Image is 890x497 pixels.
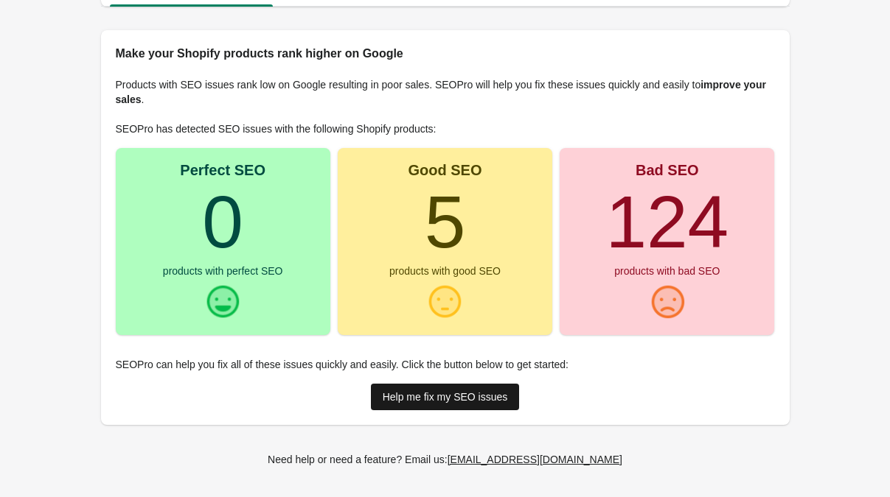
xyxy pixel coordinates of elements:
b: improve your sales [116,79,766,105]
a: [EMAIL_ADDRESS][DOMAIN_NAME] [442,446,628,473]
div: Good SEO [408,163,481,177]
turbo-frame: 5 [425,180,466,263]
div: Perfect SEO [180,163,265,177]
a: Help me fix my SEO issues [371,384,520,410]
h2: Make your Shopify products rank higher on Google [116,45,775,63]
div: products with good SEO [389,266,501,276]
div: Bad SEO [636,163,699,177]
p: Products with SEO issues rank low on Google resulting in poor sales. SEOPro will help you fix the... [116,77,775,107]
div: [EMAIL_ADDRESS][DOMAIN_NAME] [448,454,622,465]
turbo-frame: 124 [605,180,729,263]
p: SEOPro has detected SEO issues with the following Shopify products: [116,121,775,136]
div: products with bad SEO [614,266,720,276]
div: Need help or need a feature? Email us: [268,451,622,468]
p: SEOPro can help you fix all of these issues quickly and easily. Click the button below to get sta... [116,357,775,372]
div: products with perfect SEO [163,266,283,276]
div: Help me fix my SEO issues [383,391,508,403]
turbo-frame: 0 [202,180,243,263]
